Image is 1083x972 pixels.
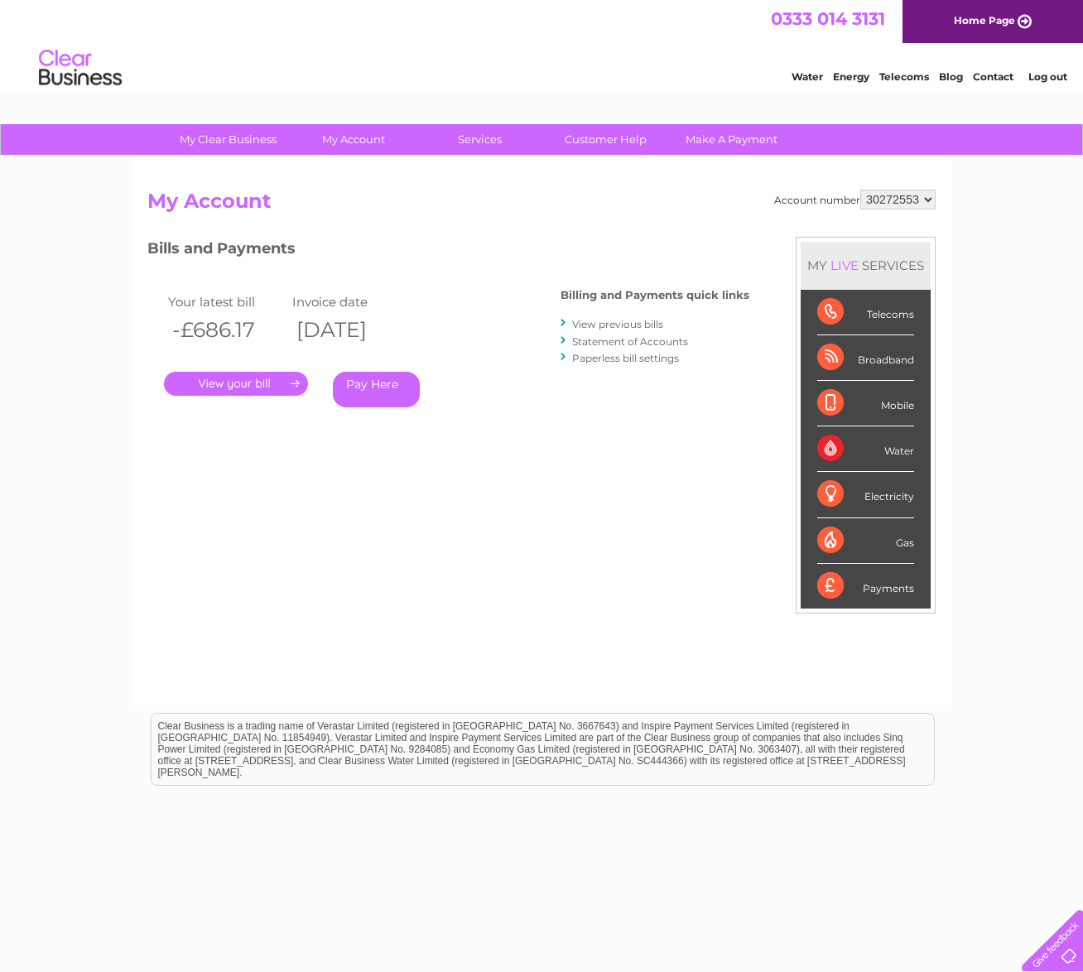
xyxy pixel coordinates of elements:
a: Statement of Accounts [572,335,688,348]
a: Customer Help [537,124,674,155]
h2: My Account [147,190,936,221]
div: Account number [774,190,936,209]
a: Water [792,70,823,83]
a: . [164,372,308,396]
div: Payments [817,564,914,609]
a: Telecoms [879,70,929,83]
a: Energy [833,70,869,83]
img: logo.png [38,43,123,94]
a: Services [412,124,548,155]
a: Contact [973,70,1013,83]
a: 0333 014 3131 [771,8,885,29]
div: Water [817,426,914,472]
a: View previous bills [572,318,663,330]
td: Invoice date [288,291,412,313]
a: Paperless bill settings [572,352,679,364]
h3: Bills and Payments [147,237,749,266]
div: Electricity [817,472,914,517]
div: Telecoms [817,290,914,335]
a: My Clear Business [160,124,296,155]
a: Blog [939,70,963,83]
a: Make A Payment [663,124,800,155]
h4: Billing and Payments quick links [561,289,749,301]
th: [DATE] [288,313,412,347]
td: Your latest bill [164,291,288,313]
div: Mobile [817,381,914,426]
div: Broadband [817,335,914,381]
div: LIVE [827,257,862,273]
div: MY SERVICES [801,242,931,289]
a: Log out [1028,70,1067,83]
a: My Account [286,124,422,155]
a: Pay Here [333,372,420,407]
th: -£686.17 [164,313,288,347]
div: Clear Business is a trading name of Verastar Limited (registered in [GEOGRAPHIC_DATA] No. 3667643... [152,9,934,80]
div: Gas [817,518,914,564]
